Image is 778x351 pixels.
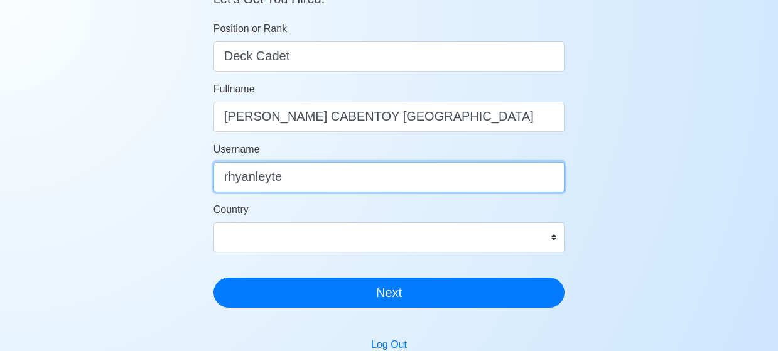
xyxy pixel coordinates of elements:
[213,144,260,154] span: Username
[213,162,565,192] input: Ex. donaldcris
[213,202,249,217] label: Country
[213,41,565,72] input: ex. 2nd Officer w/Master License
[213,23,287,34] span: Position or Rank
[213,84,255,94] span: Fullname
[213,102,565,132] input: Your Fullname
[213,278,565,308] button: Next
